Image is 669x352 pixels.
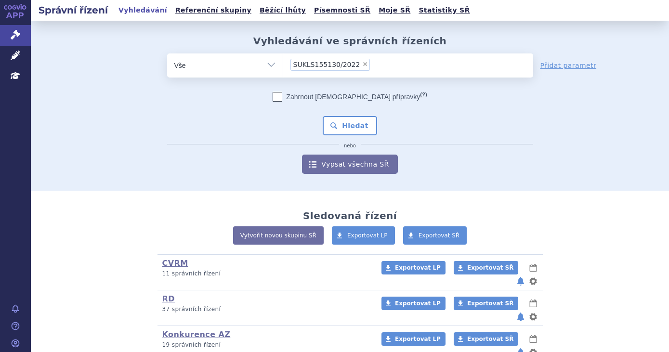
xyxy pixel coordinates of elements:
[419,232,460,239] span: Exportovat SŘ
[162,294,175,303] a: RD
[303,210,397,222] h2: Sledovaná řízení
[395,300,441,307] span: Exportovat LP
[420,91,427,98] abbr: (?)
[528,333,538,345] button: lhůty
[339,143,361,149] i: nebo
[467,264,513,271] span: Exportovat SŘ
[257,4,309,17] a: Běžící lhůty
[373,58,378,70] input: SUKLS155130/2022
[233,226,324,245] a: Vytvořit novou skupinu SŘ
[454,261,518,274] a: Exportovat SŘ
[253,35,447,47] h2: Vyhledávání ve správních řízeních
[311,4,373,17] a: Písemnosti SŘ
[293,61,360,68] span: SUKLS155130/2022
[381,332,446,346] a: Exportovat LP
[162,341,369,349] p: 19 správních řízení
[416,4,472,17] a: Statistiky SŘ
[323,116,377,135] button: Hledat
[302,155,397,174] a: Vypsat všechna SŘ
[395,336,441,342] span: Exportovat LP
[516,311,525,323] button: notifikace
[528,298,538,309] button: lhůty
[116,4,170,17] a: Vyhledávání
[454,332,518,346] a: Exportovat SŘ
[162,305,369,313] p: 37 správních řízení
[273,92,427,102] label: Zahrnout [DEMOGRAPHIC_DATA] přípravky
[528,262,538,274] button: lhůty
[162,330,231,339] a: Konkurence AZ
[528,275,538,287] button: nastavení
[347,232,388,239] span: Exportovat LP
[332,226,395,245] a: Exportovat LP
[172,4,254,17] a: Referenční skupiny
[376,4,413,17] a: Moje SŘ
[162,270,369,278] p: 11 správních řízení
[31,3,116,17] h2: Správní řízení
[290,59,370,71] li: SUKLS155130/2022
[467,336,513,342] span: Exportovat SŘ
[516,275,525,287] button: notifikace
[381,261,446,274] a: Exportovat LP
[528,311,538,323] button: nastavení
[467,300,513,307] span: Exportovat SŘ
[162,259,188,268] a: CVRM
[362,61,368,67] span: ×
[395,264,441,271] span: Exportovat LP
[381,297,446,310] a: Exportovat LP
[403,226,467,245] a: Exportovat SŘ
[540,61,597,70] a: Přidat parametr
[454,297,518,310] a: Exportovat SŘ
